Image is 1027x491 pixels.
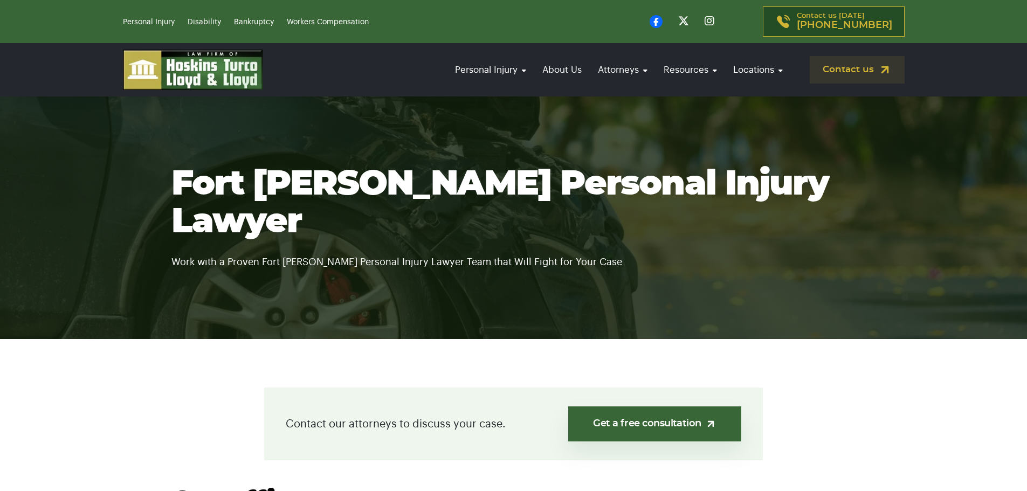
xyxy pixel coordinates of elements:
a: Workers Compensation [287,18,369,26]
span: [PHONE_NUMBER] [797,20,892,31]
a: Get a free consultation [568,406,741,441]
a: Bankruptcy [234,18,274,26]
img: arrow-up-right-light.svg [705,418,716,430]
a: Disability [188,18,221,26]
p: Work with a Proven Fort [PERSON_NAME] Personal Injury Lawyer Team that Will Fight for Your Case [171,241,856,270]
span: Fort [PERSON_NAME] Personal Injury Lawyer [171,167,829,239]
a: Contact us [DATE][PHONE_NUMBER] [763,6,905,37]
a: Attorneys [592,54,653,85]
p: Contact us [DATE] [797,12,892,31]
a: Personal Injury [123,18,175,26]
a: Personal Injury [450,54,532,85]
a: Locations [728,54,788,85]
div: Contact our attorneys to discuss your case. [264,388,763,460]
a: About Us [537,54,587,85]
img: logo [123,50,263,90]
a: Resources [658,54,722,85]
a: Contact us [810,56,905,84]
